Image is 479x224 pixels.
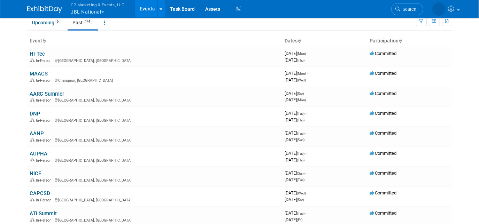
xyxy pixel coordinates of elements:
div: [GEOGRAPHIC_DATA], [GEOGRAPHIC_DATA] [30,117,279,123]
span: 144 [83,19,93,24]
img: In-Person Event [30,158,34,162]
span: In-Person [36,58,54,63]
div: [GEOGRAPHIC_DATA], [GEOGRAPHIC_DATA] [30,57,279,63]
a: Upcoming6 [27,16,66,29]
span: In-Person [36,98,54,103]
a: DNP [30,111,41,117]
span: Search [401,7,417,12]
span: Committed [370,130,397,136]
img: In-Person Event [30,78,34,82]
span: (Tue) [297,152,305,155]
span: In-Person [36,198,54,202]
span: In-Person [36,178,54,183]
img: In-Person Event [30,118,34,122]
span: Committed [370,151,397,156]
a: Sort by Start Date [298,38,301,43]
span: [DATE] [285,197,304,202]
div: [GEOGRAPHIC_DATA], [GEOGRAPHIC_DATA] [30,217,279,223]
span: Committed [370,190,397,195]
img: ExhibitDay [27,6,62,13]
span: (Fri) [297,218,303,222]
span: (Tue) [297,211,305,215]
a: AUPHA [30,151,48,157]
span: (Sat) [297,198,304,202]
span: (Wed) [297,191,306,195]
span: [DATE] [285,97,306,102]
span: [DATE] [285,137,305,142]
img: In-Person Event [30,98,34,102]
span: Committed [370,170,397,176]
img: In-Person Event [30,198,34,201]
span: - [306,210,307,216]
span: (Sun) [297,171,305,175]
span: (Mon) [297,72,306,75]
span: (Tue) [297,112,305,115]
img: Laine Butler [432,2,446,16]
span: [DATE] [285,77,306,82]
a: Sort by Event Name [43,38,46,43]
span: Committed [370,91,397,96]
th: Event [27,35,282,47]
th: Dates [282,35,367,47]
a: AANP [30,130,44,137]
img: In-Person Event [30,58,34,62]
th: Participation [367,35,452,47]
span: In-Person [36,118,54,123]
div: [GEOGRAPHIC_DATA], [GEOGRAPHIC_DATA] [30,137,279,143]
a: Sort by Participation Type [399,38,402,43]
span: Committed [370,111,397,116]
span: [DATE] [285,71,308,76]
div: [GEOGRAPHIC_DATA], [GEOGRAPHIC_DATA] [30,97,279,103]
span: [DATE] [285,91,306,96]
span: (Wed) [297,78,306,82]
span: - [305,91,306,96]
div: Champion, [GEOGRAPHIC_DATA] [30,77,279,83]
span: - [306,130,307,136]
a: MAACS [30,71,48,77]
a: NICE [30,170,41,177]
span: [DATE] [285,51,308,56]
span: 6 [55,19,61,24]
span: [DATE] [285,177,305,182]
img: In-Person Event [30,138,34,142]
span: In-Person [36,138,54,143]
div: [GEOGRAPHIC_DATA], [GEOGRAPHIC_DATA] [30,197,279,202]
span: [DATE] [285,117,305,122]
span: [DATE] [285,130,307,136]
span: [DATE] [285,57,305,63]
span: - [306,151,307,156]
span: [DATE] [285,111,307,116]
a: Past144 [68,16,98,29]
span: - [307,51,308,56]
span: - [307,71,308,76]
span: [DATE] [285,157,305,162]
span: Committed [370,71,397,76]
span: [DATE] [285,210,307,216]
a: CAPCSD [30,190,51,197]
span: (Mon) [297,52,306,56]
span: (Thu) [297,158,305,162]
span: In-Person [36,78,54,83]
span: - [307,190,308,195]
span: (Tue) [297,131,305,135]
span: (Tue) [297,178,305,182]
div: [GEOGRAPHIC_DATA], [GEOGRAPHIC_DATA] [30,177,279,183]
span: Committed [370,210,397,216]
span: Committed [370,51,397,56]
span: In-Person [36,158,54,163]
span: (Sun) [297,138,305,142]
span: (Sat) [297,92,304,96]
a: HI-Tec [30,51,45,57]
div: [GEOGRAPHIC_DATA], [GEOGRAPHIC_DATA] [30,157,279,163]
span: (Mon) [297,98,306,102]
span: [DATE] [285,170,307,176]
span: [DATE] [285,217,303,222]
img: In-Person Event [30,218,34,222]
span: G2 Marketing & Events, LLC [71,1,125,8]
a: Search [391,3,423,15]
span: [DATE] [285,151,307,156]
span: (Thu) [297,118,305,122]
img: In-Person Event [30,178,34,182]
a: ATI Summit [30,210,57,217]
span: In-Person [36,218,54,223]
